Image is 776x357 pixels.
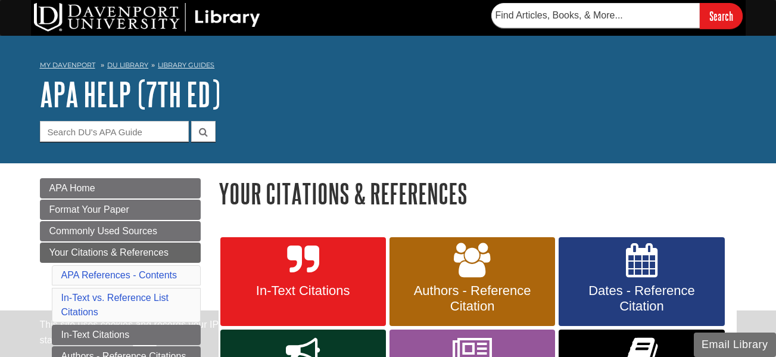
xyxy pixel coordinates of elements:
[49,183,95,193] span: APA Home
[107,61,148,69] a: DU Library
[40,60,95,70] a: My Davenport
[389,237,555,327] a: Authors - Reference Citation
[694,333,776,357] button: Email Library
[220,237,386,327] a: In-Text Citations
[49,247,169,257] span: Your Citations & References
[40,243,201,263] a: Your Citations & References
[61,293,169,317] a: In-Text vs. Reference List Citations
[40,57,737,76] nav: breadcrumb
[61,270,177,280] a: APA References - Contents
[398,283,546,314] span: Authors - Reference Citation
[49,226,157,236] span: Commonly Used Sources
[219,178,737,209] h1: Your Citations & References
[700,3,743,29] input: Search
[40,76,220,113] a: APA Help (7th Ed)
[158,61,214,69] a: Library Guides
[491,3,700,28] input: Find Articles, Books, & More...
[40,200,201,220] a: Format Your Paper
[568,283,715,314] span: Dates - Reference Citation
[52,325,201,345] a: In-Text Citations
[491,3,743,29] form: Searches DU Library's articles, books, and more
[49,204,129,215] span: Format Your Paper
[40,121,189,142] input: Search DU's APA Guide
[40,178,201,198] a: APA Home
[34,3,260,32] img: DU Library
[229,283,377,299] span: In-Text Citations
[40,221,201,241] a: Commonly Used Sources
[559,237,724,327] a: Dates - Reference Citation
